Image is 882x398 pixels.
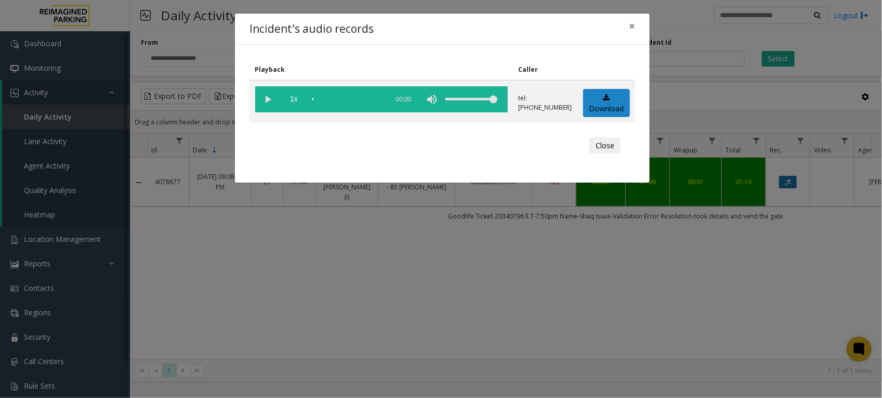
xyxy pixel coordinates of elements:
[312,86,383,112] div: scrub bar
[622,14,642,39] button: Close
[445,86,497,112] div: volume level
[249,59,513,80] th: Playback
[519,94,572,112] p: tel:[PHONE_NUMBER]
[629,19,635,33] span: ×
[513,59,577,80] th: Caller
[249,21,374,37] h4: Incident's audio records
[281,86,307,112] span: playback speed button
[583,89,630,118] a: Download
[589,137,621,154] button: Close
